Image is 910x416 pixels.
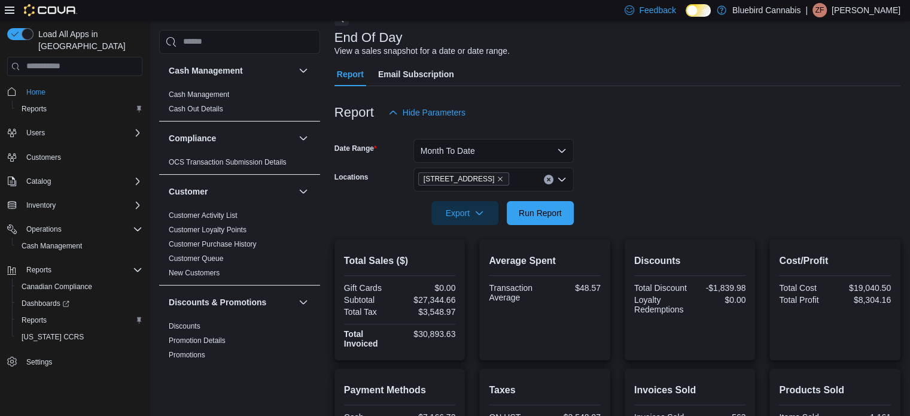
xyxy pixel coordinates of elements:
a: Customer Purchase History [169,240,257,248]
a: Customer Activity List [169,211,238,220]
h2: Discounts [634,254,746,268]
button: Reports [12,101,147,117]
div: Loyalty Redemptions [634,295,687,314]
div: Transaction Average [489,283,542,302]
button: Canadian Compliance [12,278,147,295]
span: Users [22,126,142,140]
div: $19,040.50 [838,283,891,293]
button: Catalog [2,173,147,190]
button: Export [431,201,498,225]
span: Operations [22,222,142,236]
a: Cash Out Details [169,105,223,113]
button: Users [2,125,147,141]
a: Customers [22,150,66,165]
span: Customers [22,150,142,165]
a: Promotion Details [169,336,226,345]
button: Cash Management [12,238,147,254]
span: Settings [26,357,52,367]
button: Compliance [169,132,294,144]
div: View a sales snapshot for a date or date range. [334,45,510,57]
a: Settings [22,355,57,369]
button: Customers [2,148,147,166]
span: Reports [17,313,142,327]
span: Export [439,201,491,225]
input: Dark Mode [686,4,711,17]
h2: Invoices Sold [634,383,746,397]
a: Reports [17,102,51,116]
div: $30,893.63 [402,329,455,339]
div: Zoie Fratarcangeli [812,3,827,17]
span: New Customers [169,268,220,278]
p: Bluebird Cannabis [732,3,801,17]
span: Customers [26,153,61,162]
button: Open list of options [557,175,567,184]
div: $3,548.97 [402,307,455,317]
span: Catalog [22,174,142,189]
span: [STREET_ADDRESS] [424,173,495,185]
span: Reports [26,265,51,275]
button: Customer [169,186,294,198]
span: Promotions [169,350,205,360]
button: Clear input [544,175,553,184]
button: Users [22,126,50,140]
a: Home [22,85,50,99]
a: Customer Queue [169,254,223,263]
h2: Payment Methods [344,383,456,397]
span: OCS Transaction Submission Details [169,157,287,167]
span: Canadian Compliance [17,280,142,294]
button: Reports [2,262,147,278]
button: Inventory [2,197,147,214]
a: OCS Transaction Submission Details [169,158,287,166]
div: Discounts & Promotions [159,319,320,367]
h3: Compliance [169,132,216,144]
span: Home [26,87,45,97]
h2: Total Sales ($) [344,254,456,268]
h3: Cash Management [169,65,243,77]
button: Cash Management [169,65,294,77]
a: Promotions [169,351,205,359]
button: Discounts & Promotions [296,295,311,309]
div: Total Profit [779,295,832,305]
h3: Customer [169,186,208,198]
div: $0.00 [692,295,745,305]
button: [US_STATE] CCRS [12,329,147,345]
button: Discounts & Promotions [169,296,294,308]
span: Cash Management [17,239,142,253]
h3: Discounts & Promotions [169,296,266,308]
span: Customer Loyalty Points [169,225,246,235]
p: [PERSON_NAME] [832,3,900,17]
span: Run Report [519,207,562,219]
button: Customer [296,184,311,199]
div: Cash Management [159,87,320,121]
span: Operations [26,224,62,234]
strong: Total Invoiced [344,329,378,348]
span: Report [337,62,364,86]
span: ZF [815,3,824,17]
span: Inventory [26,201,56,210]
span: Washington CCRS [17,330,142,344]
button: Compliance [296,131,311,145]
span: Reports [22,315,47,325]
img: Cova [24,4,77,16]
div: $48.57 [547,283,601,293]
p: | [805,3,808,17]
span: Reports [22,104,47,114]
div: Subtotal [344,295,397,305]
span: Cash Out Details [169,104,223,114]
button: Reports [22,263,56,277]
label: Date Range [334,144,377,153]
span: Catalog [26,177,51,186]
span: Dashboards [17,296,142,311]
div: $8,304.16 [838,295,891,305]
span: 5530 Manotick Main St. [418,172,510,186]
h2: Products Sold [779,383,891,397]
span: Load All Apps in [GEOGRAPHIC_DATA] [34,28,142,52]
a: New Customers [169,269,220,277]
button: Home [2,83,147,101]
span: Users [26,128,45,138]
button: Remove 5530 Manotick Main St. from selection in this group [497,175,504,183]
div: Compliance [159,155,320,174]
span: Cash Management [22,241,82,251]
